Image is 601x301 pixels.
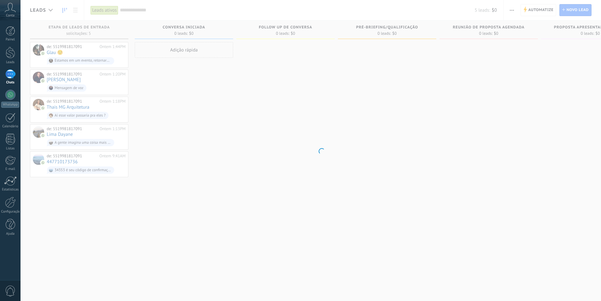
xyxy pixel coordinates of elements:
div: Listas [1,147,20,151]
div: Configurações [1,210,20,214]
div: WhatsApp [1,102,19,108]
span: Conta [6,14,15,18]
div: E-mail [1,167,20,171]
div: Estatísticas [1,188,20,192]
div: Calendário [1,124,20,129]
div: Ajuda [1,232,20,236]
div: Chats [1,81,20,85]
div: Painel [1,38,20,42]
div: Leads [1,60,20,64]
